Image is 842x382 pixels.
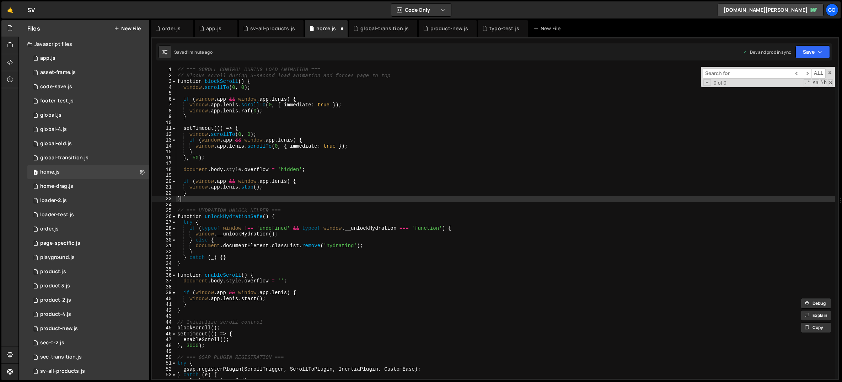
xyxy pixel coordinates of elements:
[174,49,213,55] div: Saved
[430,25,468,32] div: product-new.js
[703,79,711,86] span: Toggle Replace mode
[360,25,409,32] div: global-transition.js
[40,140,72,147] div: global-old.js
[40,340,64,346] div: sec-t-2.js
[820,79,827,86] span: Whole Word Search
[811,68,826,79] span: Alt-Enter
[27,108,149,122] div: 14248/37799.js
[114,26,141,31] button: New File
[40,325,78,332] div: product-new.js
[152,237,176,243] div: 30
[152,266,176,272] div: 35
[27,236,149,250] div: 14248/37746.js
[250,25,295,32] div: sv-all-products.js
[152,331,176,337] div: 46
[801,322,831,333] button: Copy
[152,184,176,190] div: 21
[27,80,149,94] div: 14248/38021.js
[40,55,55,62] div: app.js
[27,336,149,350] div: 14248/40451.js
[711,80,729,86] span: 0 of 0
[391,4,451,16] button: Code Only
[27,137,149,151] div: 14248/37414.js
[152,167,176,173] div: 18
[152,67,176,73] div: 1
[152,73,176,79] div: 2
[187,49,213,55] div: 1 minute ago
[812,79,819,86] span: CaseSensitive Search
[792,68,802,79] span: ​
[40,354,82,360] div: sec-transition.js
[40,269,66,275] div: product.js
[152,337,176,343] div: 47
[152,161,176,167] div: 17
[152,313,176,319] div: 43
[27,250,149,265] div: 14248/36733.js
[27,65,149,80] div: 14248/44943.js
[40,126,67,133] div: global-4.js
[40,368,85,375] div: sv-all-products.js
[152,319,176,325] div: 44
[152,360,176,366] div: 51
[801,310,831,321] button: Explain
[40,169,60,175] div: home.js
[206,25,221,32] div: app.js
[804,79,811,86] span: RegExp Search
[533,25,563,32] div: New File
[27,25,40,32] h2: Files
[33,170,38,176] span: 1
[152,85,176,91] div: 4
[152,96,176,102] div: 6
[152,179,176,185] div: 20
[40,297,71,303] div: product-2.js
[152,231,176,237] div: 29
[152,249,176,255] div: 32
[152,355,176,361] div: 50
[40,311,71,318] div: product-4.js
[162,25,181,32] div: order.js
[152,308,176,314] div: 42
[152,114,176,120] div: 9
[743,49,791,55] div: Dev and prod in sync
[152,284,176,290] div: 38
[152,137,176,143] div: 13
[152,102,176,108] div: 7
[718,4,824,16] a: [DOMAIN_NAME][PERSON_NAME]
[19,37,149,51] div: Javascript files
[152,79,176,85] div: 3
[27,94,149,108] div: 14248/44462.js
[152,214,176,220] div: 26
[40,197,67,204] div: loader-2.js
[826,4,838,16] div: go
[801,298,831,309] button: Debug
[27,307,149,322] div: 14248/38114.js
[152,108,176,114] div: 8
[40,240,80,246] div: page-specific.js
[152,132,176,138] div: 12
[152,208,176,214] div: 25
[27,179,149,193] div: 14248/40457.js
[40,84,72,90] div: code-save.js
[152,143,176,149] div: 14
[27,222,149,236] div: 14248/41299.js
[795,46,830,58] button: Save
[152,296,176,302] div: 40
[27,165,149,179] div: 14248/38890.js
[27,6,35,14] div: SV
[152,196,176,202] div: 23
[27,364,149,378] div: 14248/36682.js
[152,343,176,349] div: 48
[27,151,149,165] div: 14248/41685.js
[40,254,75,261] div: playground.js
[40,112,61,118] div: global.js
[152,272,176,278] div: 36
[152,243,176,249] div: 31
[152,190,176,196] div: 22
[316,25,336,32] div: home.js
[40,283,70,289] div: product 3.js
[27,279,149,293] div: 14248/37239.js
[828,79,833,86] span: Search In Selection
[802,68,812,79] span: ​
[40,69,76,76] div: asset-frame.js
[152,302,176,308] div: 41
